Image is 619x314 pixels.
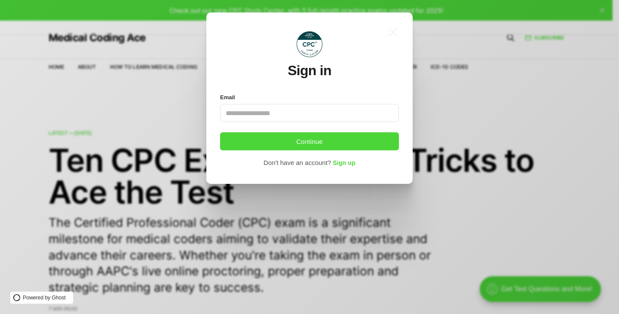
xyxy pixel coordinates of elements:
[220,92,235,103] label: Email
[288,63,331,78] h1: Sign in
[10,292,73,304] a: Powered by Ghost
[264,157,331,168] div: Don't have an account?
[220,104,399,122] input: Email
[333,160,355,167] span: Sign up
[220,132,399,150] button: Continue
[333,157,355,169] button: Sign up
[297,31,322,57] img: Medical Coding Ace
